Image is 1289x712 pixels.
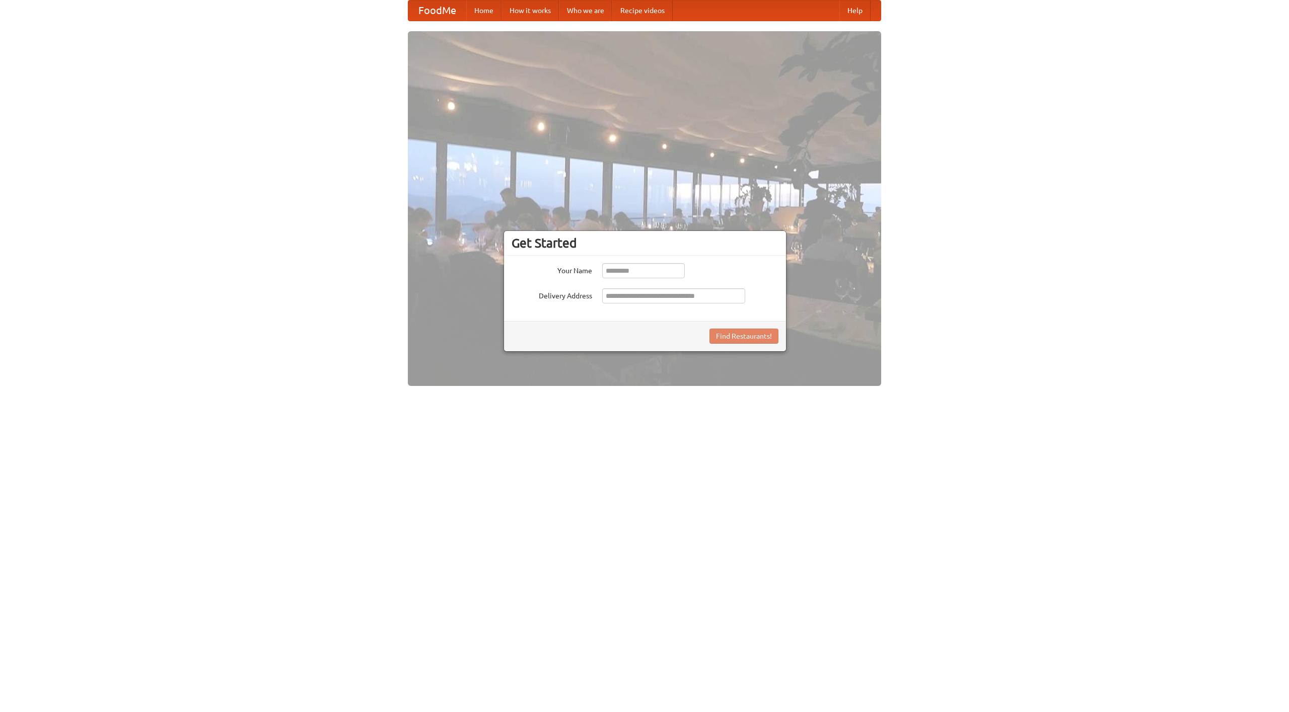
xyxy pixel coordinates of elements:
label: Delivery Address [512,288,592,301]
h3: Get Started [512,235,778,251]
button: Find Restaurants! [709,329,778,344]
a: Help [839,1,871,21]
a: Recipe videos [612,1,673,21]
a: FoodMe [408,1,466,21]
a: How it works [502,1,559,21]
label: Your Name [512,263,592,276]
a: Who we are [559,1,612,21]
a: Home [466,1,502,21]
